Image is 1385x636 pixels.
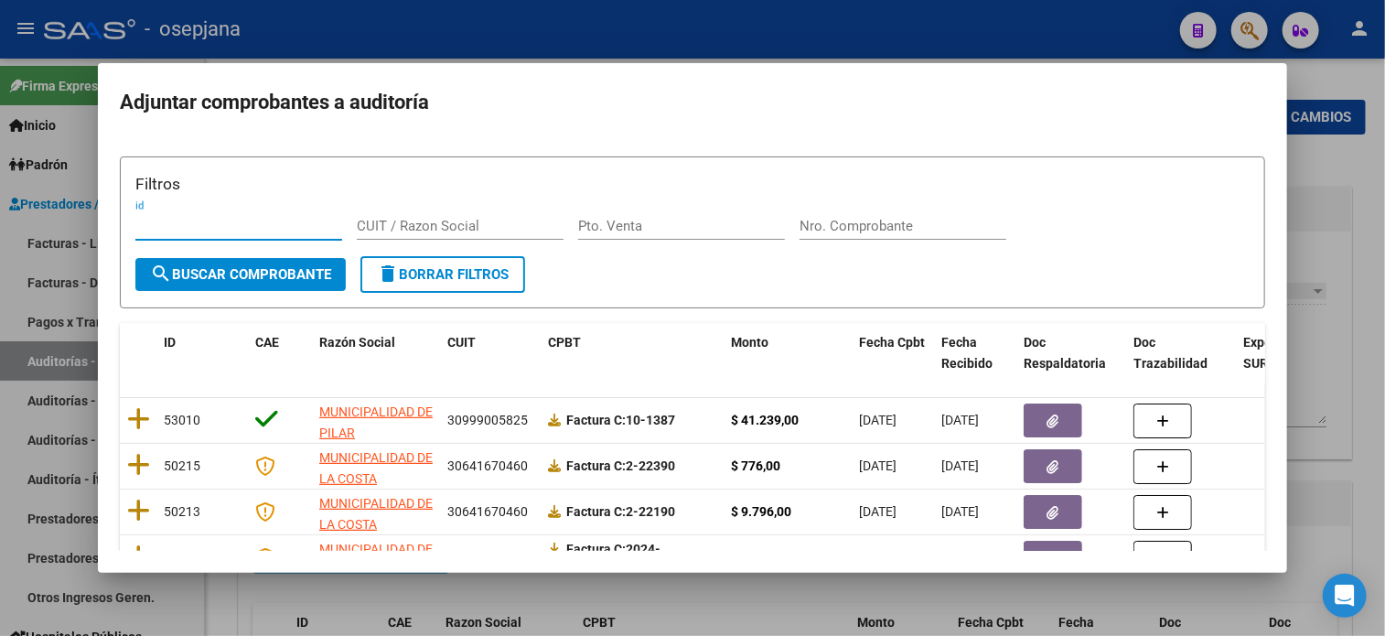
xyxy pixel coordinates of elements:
span: CUIT [447,335,476,350]
span: ID [164,335,176,350]
span: [DATE] [859,458,896,473]
span: 50213 [164,504,200,519]
span: Buscar Comprobante [150,266,331,283]
span: 53010 [164,413,200,427]
strong: $ 9.796,00 [731,504,791,519]
div: Open Intercom Messenger [1323,574,1367,618]
strong: 2-22390 [566,458,675,473]
span: [DATE] [859,504,896,519]
span: [DATE] [941,550,979,565]
mat-icon: search [150,263,172,285]
span: 30999005825 [447,413,528,427]
span: MUNICIPALIDAD DE LA COSTA [319,450,433,486]
datatable-header-cell: Doc Respaldatoria [1016,323,1126,383]
span: MUNICIPALIDAD DE LA COSTA [319,542,433,577]
strong: 2024-40003878 [548,542,660,577]
datatable-header-cell: CPBT [541,323,724,383]
strong: $ 776,00 [731,458,780,473]
span: [DATE] [941,504,979,519]
strong: $ 1.071,00 [731,550,791,565]
datatable-header-cell: CUIT [440,323,541,383]
strong: 10-1387 [566,413,675,427]
span: [DATE] [859,550,896,565]
datatable-header-cell: Razón Social [312,323,440,383]
span: [DATE] [941,458,979,473]
datatable-header-cell: Fecha Cpbt [852,323,934,383]
datatable-header-cell: Doc Trazabilidad [1126,323,1236,383]
span: CPBT [548,335,581,350]
span: [DATE] [859,413,896,427]
span: 50215 [164,458,200,473]
datatable-header-cell: Monto [724,323,852,383]
span: Factura C: [566,413,626,427]
span: Factura C: [566,504,626,519]
span: Doc Respaldatoria [1024,335,1106,371]
span: Borrar Filtros [377,266,509,283]
datatable-header-cell: Fecha Recibido [934,323,1016,383]
span: Doc Trazabilidad [1133,335,1208,371]
span: 30641670460 [447,458,528,473]
datatable-header-cell: Expediente SUR Asociado [1236,323,1337,383]
h3: Filtros [135,172,1250,196]
h2: Adjuntar comprobantes a auditoría [120,85,1265,120]
span: Expediente SUR Asociado [1243,335,1325,371]
span: [DATE] [941,413,979,427]
span: Factura C: [566,458,626,473]
button: Buscar Comprobante [135,258,346,291]
span: MUNICIPALIDAD DE LA COSTA [319,496,433,532]
mat-icon: delete [377,263,399,285]
datatable-header-cell: ID [156,323,248,383]
span: 30641670460 [447,504,528,519]
button: Borrar Filtros [360,256,525,293]
span: CAE [255,335,279,350]
span: Factura C: [566,542,626,556]
span: Fecha Cpbt [859,335,925,350]
datatable-header-cell: CAE [248,323,312,383]
span: Monto [731,335,768,350]
span: Razón Social [319,335,395,350]
strong: 2-22190 [566,504,675,519]
span: 36741 [164,550,200,565]
strong: $ 41.239,00 [731,413,799,427]
span: MUNICIPALIDAD DE PILAR [319,404,433,440]
span: Fecha Recibido [941,335,993,371]
span: 30641670460 [447,550,528,565]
